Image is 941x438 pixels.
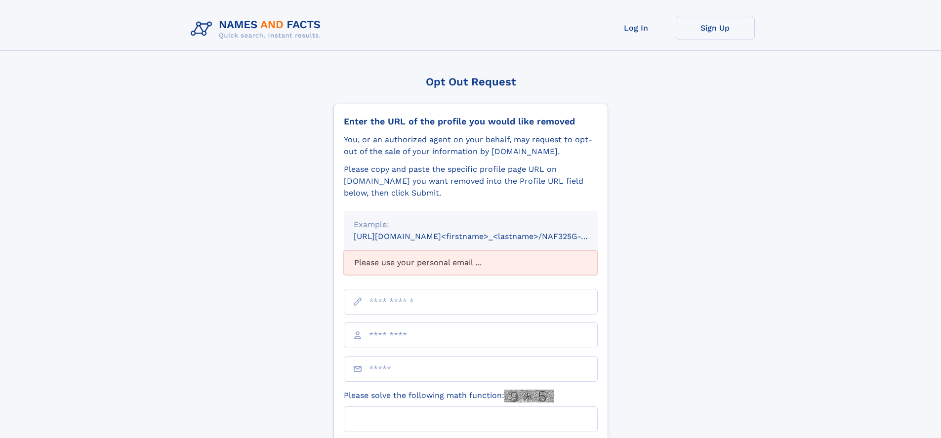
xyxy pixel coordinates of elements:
label: Please solve the following math function: [344,390,554,402]
a: Log In [597,16,676,40]
a: Sign Up [676,16,755,40]
div: Please use your personal email ... [344,250,598,275]
div: Example: [354,219,588,231]
div: Enter the URL of the profile you would like removed [344,116,598,127]
div: Please copy and paste the specific profile page URL on [DOMAIN_NAME] you want removed into the Pr... [344,163,598,199]
div: Opt Out Request [333,76,608,88]
div: You, or an authorized agent on your behalf, may request to opt-out of the sale of your informatio... [344,134,598,158]
img: Logo Names and Facts [187,16,329,42]
small: [URL][DOMAIN_NAME]<firstname>_<lastname>/NAF325G-xxxxxxxx [354,232,616,241]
